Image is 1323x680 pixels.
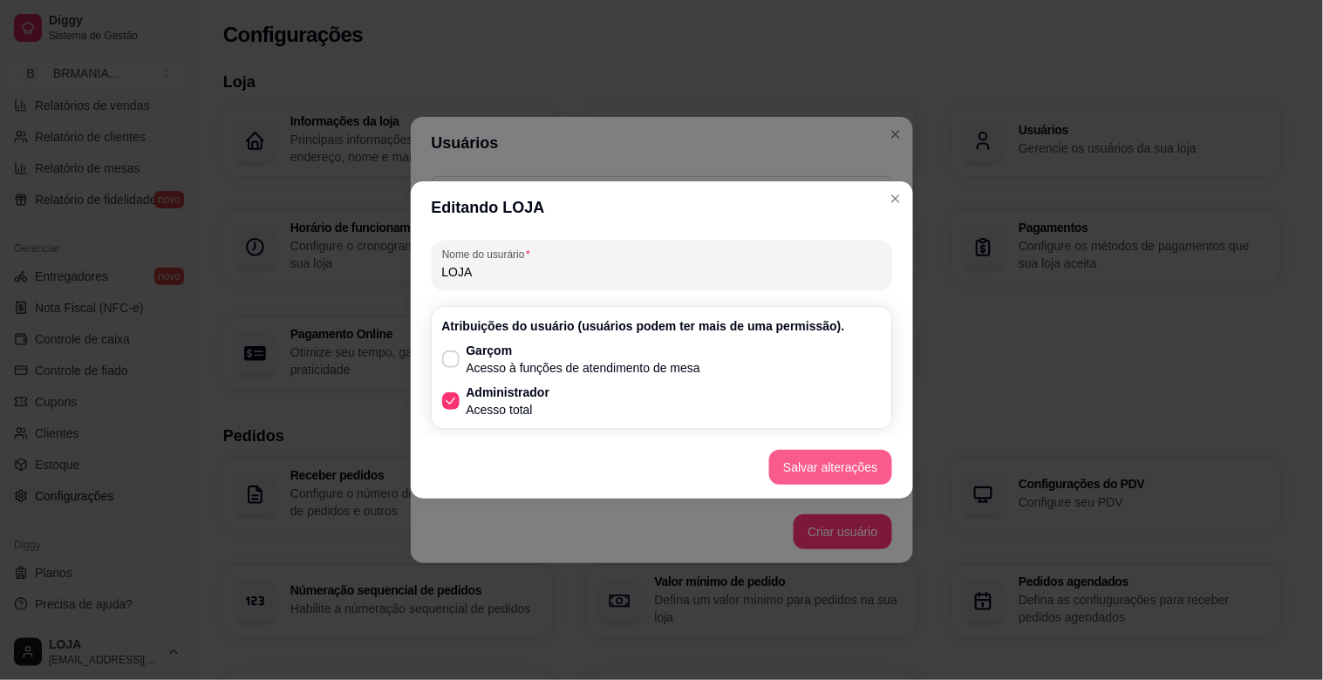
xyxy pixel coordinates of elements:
p: Atribuições do usuário (usuários podem ter mais de uma permissão). [442,317,882,335]
input: Nome do usurário [442,263,882,281]
button: Salvar alterações [769,450,891,485]
label: Nome do usurário [442,247,536,262]
header: Editando LOJA [411,181,913,234]
p: Acesso total [467,401,550,418]
p: Garçom [467,342,701,359]
p: Acesso à funções de atendimento de mesa [467,359,701,377]
button: Close [882,185,910,213]
p: Administrador [467,384,550,401]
